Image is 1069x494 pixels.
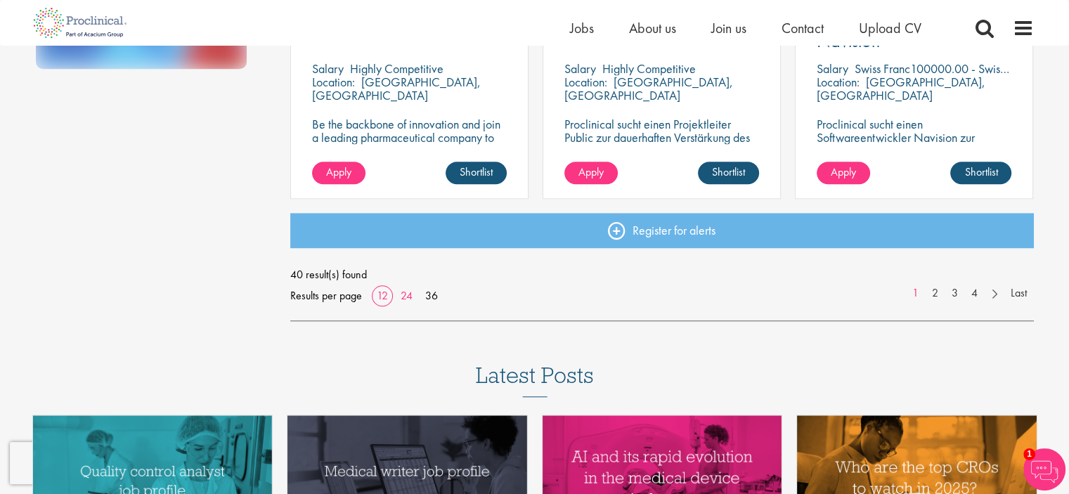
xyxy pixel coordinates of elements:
[312,162,365,184] a: Apply
[564,60,596,77] span: Salary
[782,19,824,37] a: Contact
[372,288,393,303] a: 12
[950,162,1011,184] a: Shortlist
[10,442,190,484] iframe: reCAPTCHA
[964,285,985,301] a: 4
[698,162,759,184] a: Shortlist
[564,74,607,90] span: Location:
[1023,448,1065,490] img: Chatbot
[290,264,1034,285] span: 40 result(s) found
[859,19,921,37] a: Upload CV
[564,117,759,171] p: Proclinical sucht einen Projektleiter Public zur dauerhaften Verstärkung des Teams unseres Kunden...
[602,60,696,77] p: Highly Competitive
[578,164,604,179] span: Apply
[817,74,985,103] p: [GEOGRAPHIC_DATA], [GEOGRAPHIC_DATA]
[476,363,594,397] h3: Latest Posts
[312,117,507,171] p: Be the backbone of innovation and join a leading pharmaceutical company to help keep life-changin...
[711,19,746,37] a: Join us
[629,19,676,37] a: About us
[350,60,443,77] p: Highly Competitive
[945,285,965,301] a: 3
[396,288,417,303] a: 24
[312,74,481,103] p: [GEOGRAPHIC_DATA], [GEOGRAPHIC_DATA]
[1004,285,1034,301] a: Last
[925,285,945,301] a: 2
[1023,448,1035,460] span: 1
[817,60,848,77] span: Salary
[564,162,618,184] a: Apply
[446,162,507,184] a: Shortlist
[905,285,926,301] a: 1
[564,74,733,103] p: [GEOGRAPHIC_DATA], [GEOGRAPHIC_DATA]
[420,288,443,303] a: 36
[817,15,1011,50] a: Software Developer Navision
[290,213,1034,248] a: Register for alerts
[817,117,1011,184] p: Proclinical sucht einen Softwareentwickler Navision zur dauerhaften Verstärkung des Teams unseres...
[570,19,594,37] a: Jobs
[817,162,870,184] a: Apply
[312,60,344,77] span: Salary
[817,74,860,90] span: Location:
[290,285,362,306] span: Results per page
[312,74,355,90] span: Location:
[326,164,351,179] span: Apply
[831,164,856,179] span: Apply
